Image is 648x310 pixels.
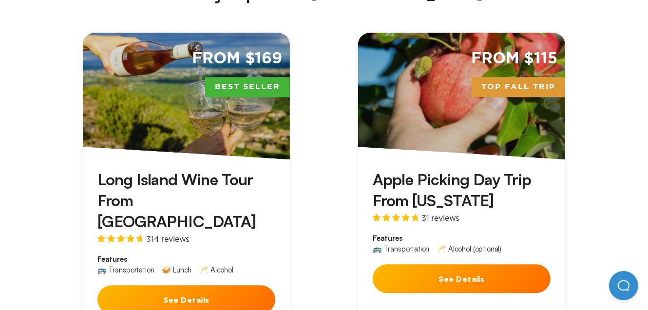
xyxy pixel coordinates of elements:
[471,48,557,69] span: From $115
[373,245,429,252] div: 🚌 Transportation
[437,245,501,252] div: 🥂 Alcohol (optional)
[162,266,191,273] div: 🥪 Lunch
[192,48,282,69] span: From $169
[373,264,551,293] button: See Details
[609,271,638,300] iframe: Help Scout Beacon - Open
[373,169,551,211] h3: Apple Picking Day Trip From [US_STATE]
[97,254,275,264] span: Features
[146,235,190,243] span: 314 reviews
[97,169,275,232] h3: Long Island Wine Tour From [GEOGRAPHIC_DATA]
[97,266,154,273] div: 🚌 Transportation
[205,77,290,97] span: Best Seller
[373,233,551,243] span: Features
[472,77,565,97] span: Top Fall Trip
[421,214,459,222] span: 31 reviews
[199,266,233,273] div: 🥂 Alcohol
